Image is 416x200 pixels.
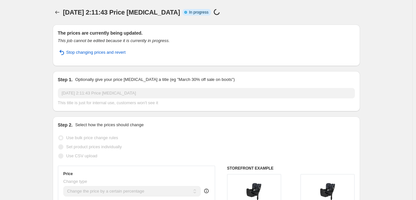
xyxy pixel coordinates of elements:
[63,171,73,176] h3: Price
[53,8,62,17] button: Price change jobs
[58,30,355,36] h2: The prices are currently being updated.
[66,144,122,149] span: Set product prices individually
[227,166,355,171] h6: STOREFRONT EXAMPLE
[54,47,130,58] button: Stop changing prices and revert
[63,9,180,16] span: [DATE] 2:11:43 Price [MEDICAL_DATA]
[66,153,97,158] span: Use CSV upload
[58,76,73,83] h2: Step 1.
[75,122,144,128] p: Select how the prices should change
[66,135,118,140] span: Use bulk price change rules
[63,179,87,184] span: Change type
[189,10,208,15] span: In progress
[58,100,158,105] span: This title is just for internal use, customers won't see it
[75,76,235,83] p: Optionally give your price [MEDICAL_DATA] a title (eg "March 30% off sale on boots")
[58,88,355,98] input: 30% off holiday sale
[66,49,126,56] span: Stop changing prices and revert
[58,38,170,43] i: This job cannot be edited because it is currently in progress.
[203,188,210,194] div: help
[58,122,73,128] h2: Step 2.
